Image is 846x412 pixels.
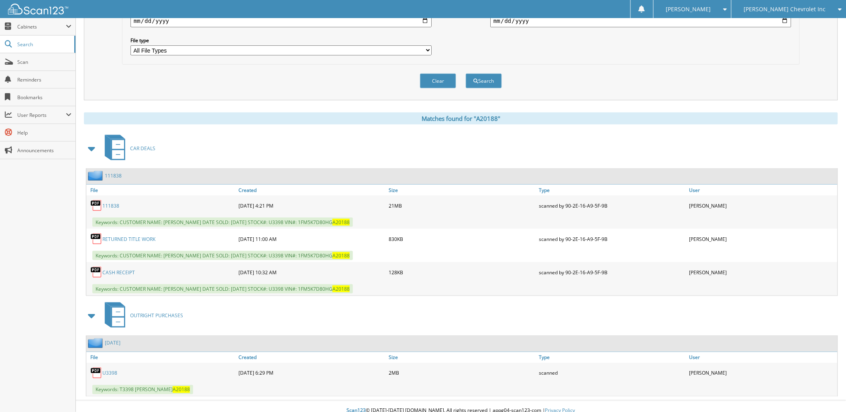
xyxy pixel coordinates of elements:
div: [PERSON_NAME] [687,365,838,381]
div: [PERSON_NAME] [687,264,838,280]
img: folder2.png [88,171,105,181]
a: [DATE] [105,340,120,347]
span: CAR DEALS [130,145,155,152]
div: [DATE] 6:29 PM [236,365,387,381]
a: File [86,352,236,363]
a: User [687,185,838,196]
a: CASH RECEIPT [102,269,135,276]
div: scanned by 90-2E-16-A9-5F-9B [537,198,687,214]
input: end [490,14,791,27]
span: Search [17,41,70,48]
span: Reminders [17,76,71,83]
div: [DATE] 11:00 AM [236,231,387,247]
img: folder2.png [88,338,105,348]
span: User Reports [17,112,66,118]
a: Type [537,185,687,196]
a: CAR DEALS [100,133,155,164]
a: File [86,185,236,196]
span: Cabinets [17,23,66,30]
span: Announcements [17,147,71,154]
span: A20188 [173,386,190,393]
span: [PERSON_NAME] [666,7,711,12]
div: 128KB [387,264,537,280]
img: PDF.png [90,266,102,278]
a: Size [387,352,537,363]
div: 830KB [387,231,537,247]
img: PDF.png [90,367,102,379]
span: Scan [17,59,71,65]
div: scanned by 90-2E-16-A9-5F-9B [537,231,687,247]
span: [PERSON_NAME] Chevrolet Inc [744,7,826,12]
div: [DATE] 10:32 AM [236,264,387,280]
span: A20188 [332,219,350,226]
iframe: Chat Widget [806,373,846,412]
a: 111838 [102,202,119,209]
span: Bookmarks [17,94,71,101]
a: User [687,352,838,363]
div: [DATE] 4:21 PM [236,198,387,214]
span: Help [17,129,71,136]
label: File type [130,37,432,44]
span: OUTRIGHT PURCHASES [130,312,183,319]
div: scanned by 90-2E-16-A9-5F-9B [537,264,687,280]
img: PDF.png [90,233,102,245]
a: RETURNED TITLE WORK [102,236,155,243]
button: Clear [420,73,456,88]
img: PDF.png [90,200,102,212]
div: scanned [537,365,687,381]
a: 111838 [105,172,122,179]
a: Created [236,185,387,196]
span: A20188 [332,252,350,259]
div: 21MB [387,198,537,214]
span: Keywords: CUSTOMER NAME: [PERSON_NAME] DATE SOLD: [DATE] STOCK#: U3398 VIN#: 1FM5K7D80HG [92,284,353,294]
span: A20188 [332,286,350,292]
a: OUTRIGHT PURCHASES [100,300,183,332]
div: 2MB [387,365,537,381]
div: [PERSON_NAME] [687,231,838,247]
img: scan123-logo-white.svg [8,4,68,14]
a: Created [236,352,387,363]
div: [PERSON_NAME] [687,198,838,214]
span: Keywords: CUSTOMER NAME: [PERSON_NAME] DATE SOLD: [DATE] STOCK#: U3398 VIN#: 1FM5K7D80HG [92,218,353,227]
span: Keywords: T3398 [PERSON_NAME] [92,385,193,394]
button: Search [466,73,502,88]
a: Type [537,352,687,363]
input: start [130,14,432,27]
a: Size [387,185,537,196]
span: Keywords: CUSTOMER NAME: [PERSON_NAME] DATE SOLD: [DATE] STOCK#: U3398 VIN#: 1FM5K7D80HG [92,251,353,260]
div: Matches found for "A20188" [84,112,838,124]
a: U3398 [102,370,117,377]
